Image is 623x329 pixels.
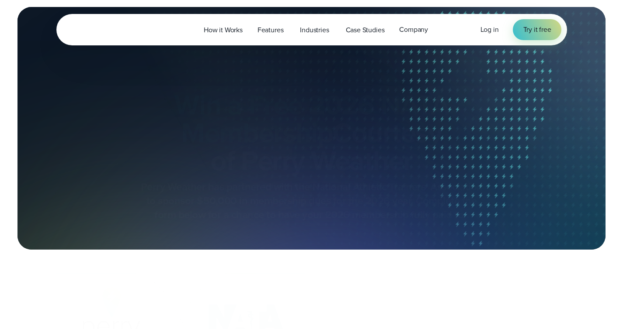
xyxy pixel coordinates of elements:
[204,25,243,35] span: How it Works
[338,21,392,39] a: Case Studies
[399,24,428,35] span: Company
[258,25,284,35] span: Features
[196,21,250,39] a: How it Works
[513,19,562,40] a: Try it free
[523,24,551,35] span: Try it free
[300,25,329,35] span: Industries
[346,25,385,35] span: Case Studies
[480,24,499,35] a: Log in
